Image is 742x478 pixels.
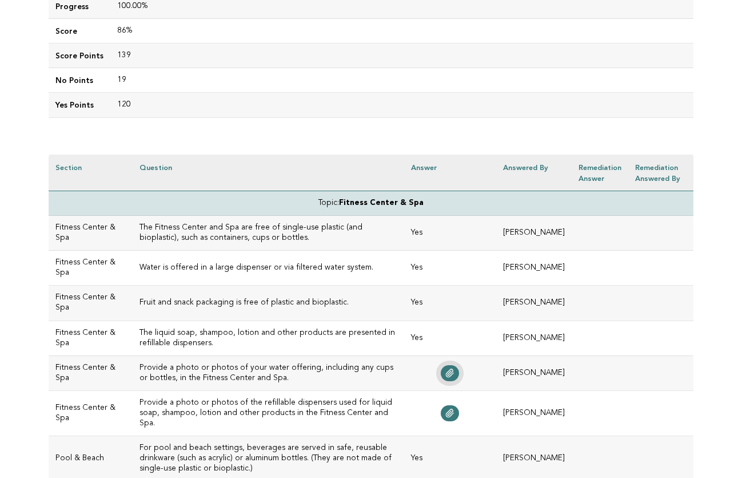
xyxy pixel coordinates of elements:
[139,223,397,243] h3: The Fitness Center and Spa are free of single-use plastic (and bioplastic), such as containers, c...
[496,251,572,286] td: [PERSON_NAME]
[404,321,496,355] td: Yes
[49,155,133,191] th: Section
[139,328,397,349] h3: The liquid soap, shampoo, lotion and other products are presented in refillable dispensers.
[496,286,572,321] td: [PERSON_NAME]
[496,390,572,436] td: [PERSON_NAME]
[496,155,572,191] th: Answered by
[49,93,110,117] td: Yes Points
[49,390,133,436] td: Fitness Center & Spa
[404,216,496,251] td: Yes
[496,355,572,390] td: [PERSON_NAME]
[339,199,424,207] strong: Fitness Center & Spa
[139,298,397,308] h3: Fruit and snack packaging is free of plastic and bioplastic.
[49,251,133,286] td: Fitness Center & Spa
[404,251,496,286] td: Yes
[49,321,133,355] td: Fitness Center & Spa
[49,68,110,93] td: No Points
[49,191,693,215] td: Topic:
[139,363,397,384] h3: Provide a photo or photos of your water offering, including any cups or bottles, in the Fitness C...
[496,321,572,355] td: [PERSON_NAME]
[110,93,693,117] td: 120
[496,216,572,251] td: [PERSON_NAME]
[139,443,397,474] h3: For pool and beach settings, beverages are served in safe, reusable drinkware (such as acrylic) o...
[139,398,397,429] h3: Provide a photo or photos of the refillable dispensers used for liquid soap, shampoo, lotion and ...
[110,19,693,44] td: 86%
[49,355,133,390] td: Fitness Center & Spa
[404,155,496,191] th: Answer
[110,44,693,68] td: 139
[404,286,496,321] td: Yes
[139,263,397,273] h3: Water is offered in a large dispenser or via filtered water system.
[49,286,133,321] td: Fitness Center & Spa
[49,44,110,68] td: Score Points
[49,216,133,251] td: Fitness Center & Spa
[628,155,693,191] th: Remediation Answered by
[110,68,693,93] td: 19
[49,19,110,44] td: Score
[572,155,628,191] th: Remediation Answer
[133,155,404,191] th: Question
